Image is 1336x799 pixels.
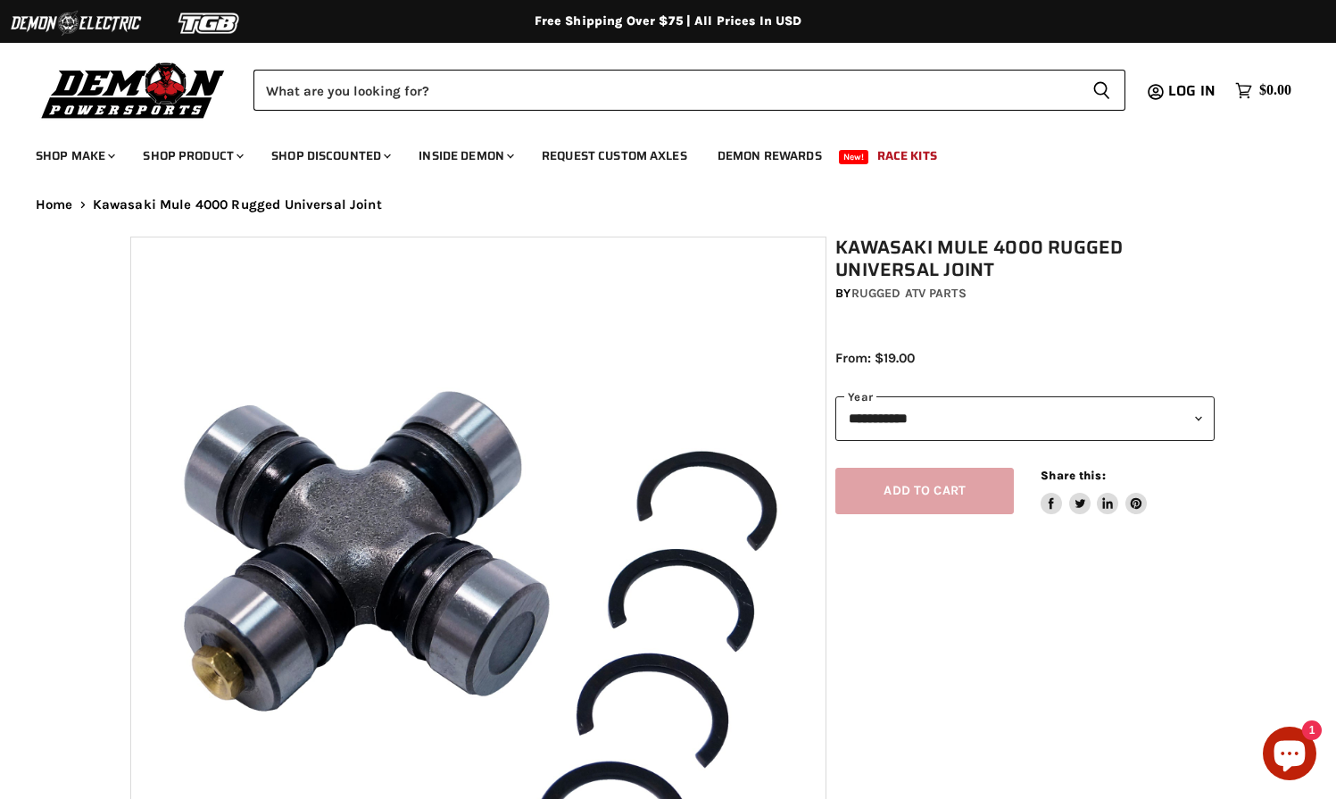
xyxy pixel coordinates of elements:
form: Product [253,70,1125,111]
img: Demon Electric Logo 2 [9,6,143,40]
a: Race Kits [864,137,950,174]
img: TGB Logo 2 [143,6,277,40]
select: year [835,396,1215,440]
a: Request Custom Axles [528,137,701,174]
a: Shop Product [129,137,254,174]
a: Home [36,197,73,212]
div: by [835,284,1215,304]
a: Shop Discounted [258,137,402,174]
a: Inside Demon [405,137,525,174]
h1: Kawasaki Mule 4000 Rugged Universal Joint [835,237,1215,281]
span: Kawasaki Mule 4000 Rugged Universal Joint [93,197,382,212]
ul: Main menu [22,130,1287,174]
span: From: $19.00 [835,350,915,366]
a: Log in [1160,83,1226,99]
aside: Share this: [1041,468,1147,515]
a: Rugged ATV Parts [851,286,967,301]
span: Log in [1168,79,1216,102]
img: Demon Powersports [36,58,231,121]
a: Shop Make [22,137,126,174]
a: $0.00 [1226,78,1300,104]
inbox-online-store-chat: Shopify online store chat [1257,727,1322,785]
span: Share this: [1041,469,1105,482]
input: Search [253,70,1078,111]
span: New! [839,150,869,164]
span: $0.00 [1259,82,1291,99]
button: Search [1078,70,1125,111]
a: Demon Rewards [704,137,835,174]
